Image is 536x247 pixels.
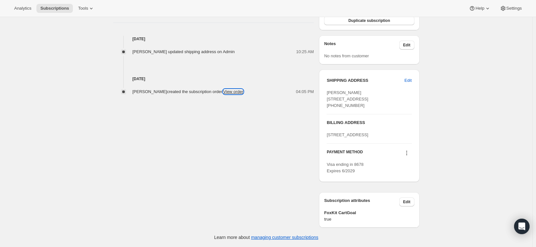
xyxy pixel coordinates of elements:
[324,210,414,216] span: FoxKit CartGoal
[403,199,411,204] span: Edit
[348,18,390,23] span: Duplicate subscription
[113,76,314,82] h4: [DATE]
[324,41,399,50] h3: Notes
[74,4,98,13] button: Tools
[296,89,314,95] span: 04:05 PM
[78,6,88,11] span: Tools
[327,90,368,108] span: [PERSON_NAME] [STREET_ADDRESS] [PHONE_NUMBER]
[133,89,243,94] span: [PERSON_NAME] created the subscription order.
[214,234,318,241] p: Learn more about
[327,119,412,126] h3: BILLING ADDRESS
[133,49,235,54] span: [PERSON_NAME] updated shipping address on Admin
[113,36,314,42] h4: [DATE]
[496,4,526,13] button: Settings
[296,49,314,55] span: 10:25 AM
[324,197,399,206] h3: Subscription attributes
[324,16,414,25] button: Duplicate subscription
[327,77,404,84] h3: SHIPPING ADDRESS
[399,41,414,50] button: Edit
[399,197,414,206] button: Edit
[223,89,243,94] a: View order
[475,6,484,11] span: Help
[36,4,73,13] button: Subscriptions
[40,6,69,11] span: Subscriptions
[403,43,411,48] span: Edit
[324,216,414,223] span: true
[514,219,530,234] div: Open Intercom Messenger
[465,4,494,13] button: Help
[14,6,31,11] span: Analytics
[404,77,412,84] span: Edit
[327,162,363,173] span: Visa ending in 8678 Expires 6/2029
[506,6,522,11] span: Settings
[251,235,318,240] a: managing customer subscriptions
[401,75,415,86] button: Edit
[327,132,368,137] span: [STREET_ADDRESS]
[10,4,35,13] button: Analytics
[324,53,369,58] span: No notes from customer
[327,149,363,158] h3: PAYMENT METHOD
